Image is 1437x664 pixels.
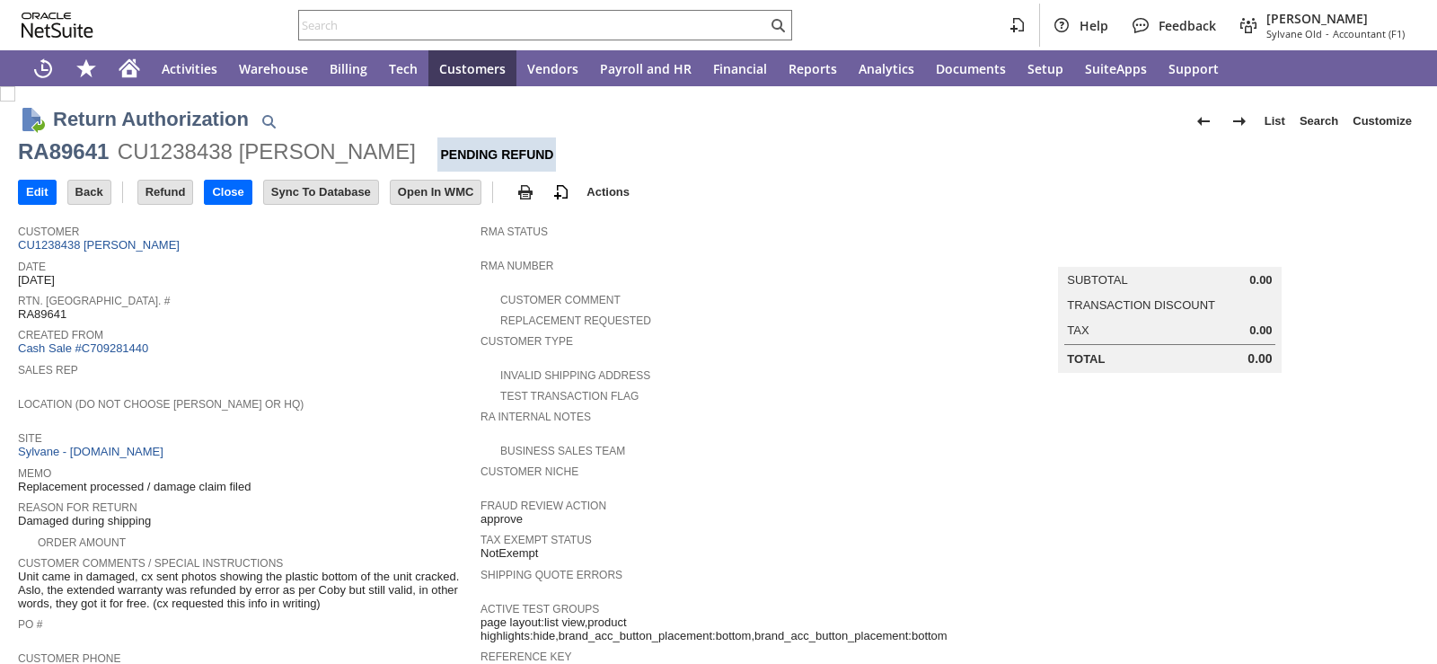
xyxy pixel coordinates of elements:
[258,111,279,132] img: Quick Find
[18,467,51,480] a: Memo
[18,364,78,376] a: Sales Rep
[1333,27,1405,40] span: Accountant (F1)
[767,14,789,36] svg: Search
[18,618,42,631] a: PO #
[138,181,193,204] input: Refund
[589,50,702,86] a: Payroll and HR
[1067,323,1089,337] a: Tax
[68,181,110,204] input: Back
[1058,238,1281,267] caption: Summary
[1085,60,1147,77] span: SuiteApps
[22,13,93,38] svg: logo
[1326,27,1329,40] span: -
[299,14,767,36] input: Search
[319,50,378,86] a: Billing
[65,50,108,86] div: Shortcuts
[1067,298,1215,312] a: Transaction Discount
[1247,351,1272,367] span: 0.00
[925,50,1017,86] a: Documents
[600,60,692,77] span: Payroll and HR
[32,58,54,79] svg: Recent Records
[1168,60,1219,77] span: Support
[439,60,506,77] span: Customers
[500,314,651,327] a: Replacement Requested
[391,181,481,204] input: Open In WMC
[18,137,109,166] div: RA89641
[516,50,589,86] a: Vendors
[500,390,639,403] a: Test Transaction Flag
[18,514,151,528] span: Damaged during shipping
[1249,323,1272,338] span: 0.00
[1159,17,1216,34] span: Feedback
[18,398,304,411] a: Location (Do Not Choose [PERSON_NAME] or HQ)
[1067,273,1127,287] a: Subtotal
[713,60,767,77] span: Financial
[936,60,1006,77] span: Documents
[480,615,948,643] span: page layout:list view,product highlights:hide,brand_acc_button_placement:bottom,brand_acc_button_...
[1158,50,1230,86] a: Support
[1345,107,1419,136] a: Customize
[18,480,251,494] span: Replacement processed / damage claim filed
[228,50,319,86] a: Warehouse
[18,307,66,322] span: RA89641
[18,329,103,341] a: Created From
[480,512,523,527] span: approve
[18,273,55,288] span: [DATE]
[119,58,140,79] svg: Home
[389,60,418,77] span: Tech
[1266,10,1405,27] span: [PERSON_NAME]
[18,557,283,570] a: Customer Comments / Special Instructions
[205,181,251,204] input: Close
[428,50,516,86] a: Customers
[108,50,151,86] a: Home
[18,570,472,611] span: Unit came in damaged, cx sent photos showing the plastic bottom of the unit cracked. Aslo, the ex...
[500,445,625,457] a: Business Sales Team
[527,60,578,77] span: Vendors
[859,60,914,77] span: Analytics
[848,50,925,86] a: Analytics
[480,603,599,615] a: Active Test Groups
[53,104,249,134] h1: Return Authorization
[1257,107,1292,136] a: List
[480,534,592,546] a: Tax Exempt Status
[480,651,571,663] a: Reference Key
[378,50,428,86] a: Tech
[480,546,538,561] span: NotExempt
[18,261,46,273] a: Date
[789,60,837,77] span: Reports
[480,411,591,423] a: RA Internal Notes
[1074,50,1158,86] a: SuiteApps
[1266,27,1322,40] span: Sylvane Old
[480,260,553,272] a: RMA Number
[264,181,378,204] input: Sync To Database
[239,60,308,77] span: Warehouse
[75,58,97,79] svg: Shortcuts
[38,536,126,549] a: Order Amount
[778,50,848,86] a: Reports
[1080,17,1108,34] span: Help
[18,341,148,355] a: Cash Sale #C709281440
[1292,107,1345,136] a: Search
[1027,60,1063,77] span: Setup
[18,445,168,458] a: Sylvane - [DOMAIN_NAME]
[330,60,367,77] span: Billing
[22,50,65,86] a: Recent Records
[1017,50,1074,86] a: Setup
[18,295,170,307] a: Rtn. [GEOGRAPHIC_DATA]. #
[1067,352,1105,366] a: Total
[480,465,578,478] a: Customer Niche
[18,432,42,445] a: Site
[579,185,637,199] a: Actions
[515,181,536,203] img: print.svg
[18,238,184,252] a: CU1238438 [PERSON_NAME]
[437,137,556,172] div: Pending Refund
[1229,111,1250,132] img: Next
[702,50,778,86] a: Financial
[18,226,79,238] a: Customer
[162,60,217,77] span: Activities
[551,181,572,203] img: add-record.svg
[480,500,606,512] a: Fraud Review Action
[151,50,228,86] a: Activities
[500,294,621,306] a: Customer Comment
[480,226,548,238] a: RMA Status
